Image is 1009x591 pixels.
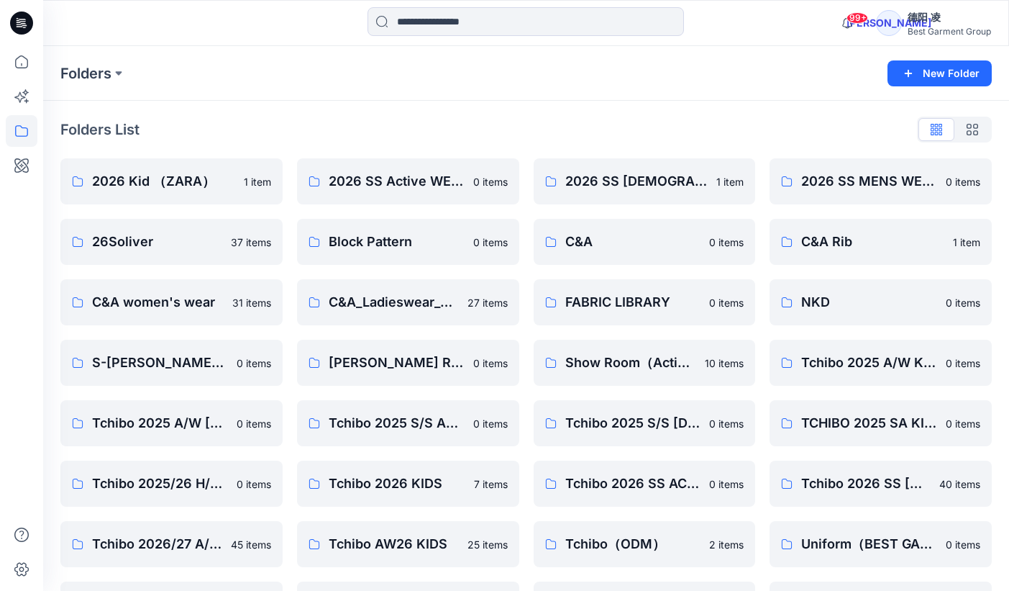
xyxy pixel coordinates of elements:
div: [PERSON_NAME] [876,10,902,36]
a: C&A_Ladieswear_SS2627 items [297,279,519,325]
p: [PERSON_NAME] Red men [329,353,465,373]
a: Tchibo 2025 A/W [DEMOGRAPHIC_DATA]-WEAR0 items [60,400,283,446]
p: Tchibo 2025 S/S Active-Wear [329,413,465,433]
p: 0 items [709,235,744,250]
p: 1 item [244,174,271,189]
p: 0 items [946,416,980,431]
a: Folders [60,63,111,84]
p: Tchibo 2026 SS ACTIVE-WEAR [565,474,701,494]
a: Tchibo（ODM）2 items [534,521,756,567]
p: 2026 Kid （ZARA） [92,171,235,191]
p: 1 item [716,174,744,189]
p: Tchibo AW26 KIDS [329,534,459,554]
p: Tchibo 2025 S/S [DEMOGRAPHIC_DATA]-Wear [565,413,701,433]
p: 0 items [473,356,508,371]
p: 0 items [237,356,271,371]
a: Tchibo 2026/27 A/W [DEMOGRAPHIC_DATA]-WEAR45 items [60,521,283,567]
p: Uniform（BEST GARMENT GROUP） [801,534,937,554]
a: 2026 SS MENS WEAR0 items [770,158,992,204]
p: Tchibo（ODM） [565,534,701,554]
p: 0 items [473,174,508,189]
a: S-[PERSON_NAME] QS fahion0 items [60,340,283,386]
a: Block Pattern0 items [297,219,519,265]
p: 25 items [467,537,508,552]
p: 7 items [474,477,508,492]
p: S-[PERSON_NAME] QS fahion [92,353,228,373]
p: 31 items [232,295,271,310]
a: FABRIC LIBRARY0 items [534,279,756,325]
a: C&A women's wear31 items [60,279,283,325]
a: Tchibo 2026 SS [DEMOGRAPHIC_DATA]-WEAR40 items [770,461,992,507]
p: Folders List [60,119,140,140]
p: 0 items [709,295,744,310]
p: Tchibo 2025/26 H/W ACTIVE [92,474,228,494]
p: 2026 SS MENS WEAR [801,171,937,191]
p: 0 items [709,416,744,431]
a: Tchibo 2025/26 H/W ACTIVE0 items [60,461,283,507]
a: Tchibo 2026 SS ACTIVE-WEAR0 items [534,461,756,507]
p: 0 items [473,235,508,250]
p: 40 items [939,477,980,492]
p: Tchibo 2026 KIDS [329,474,465,494]
a: Tchibo 2025 S/S [DEMOGRAPHIC_DATA]-Wear0 items [534,400,756,446]
p: 0 items [946,174,980,189]
a: 26Soliver37 items [60,219,283,265]
p: 0 items [946,356,980,371]
p: C&A women's wear [92,292,224,312]
span: 99+ [846,12,868,24]
a: C&A0 items [534,219,756,265]
p: 26Soliver [92,232,222,252]
p: Tchibo 2025 A/W KIDS-WEAR [801,353,937,373]
p: 37 items [231,235,271,250]
div: Best Garment Group [908,26,991,37]
a: C&A Rib1 item [770,219,992,265]
p: 0 items [946,537,980,552]
p: Block Pattern [329,232,465,252]
p: FABRIC LIBRARY [565,292,701,312]
a: Uniform（BEST GARMENT GROUP）0 items [770,521,992,567]
a: Tchibo 2025 S/S Active-Wear0 items [297,400,519,446]
a: 2026 SS Active WEAR0 items [297,158,519,204]
a: TCHIBO 2025 SA KIDS-WEAR0 items [770,400,992,446]
a: 2026 Kid （ZARA）1 item [60,158,283,204]
p: TCHIBO 2025 SA KIDS-WEAR [801,413,937,433]
p: 10 items [705,356,744,371]
p: 2026 SS [DEMOGRAPHIC_DATA] WEAR [565,171,708,191]
p: C&A_Ladieswear_SS26 [329,292,459,312]
p: 2026 SS Active WEAR [329,171,465,191]
p: Tchibo 2026 SS [DEMOGRAPHIC_DATA]-WEAR [801,474,931,494]
p: 0 items [473,416,508,431]
a: [PERSON_NAME] Red men0 items [297,340,519,386]
a: NKD0 items [770,279,992,325]
p: 0 items [946,295,980,310]
p: Show Room（Active） [565,353,697,373]
a: 2026 SS [DEMOGRAPHIC_DATA] WEAR1 item [534,158,756,204]
p: 0 items [709,477,744,492]
p: Tchibo 2026/27 A/W [DEMOGRAPHIC_DATA]-WEAR [92,534,222,554]
a: Show Room（Active）10 items [534,340,756,386]
p: Tchibo 2025 A/W [DEMOGRAPHIC_DATA]-WEAR [92,413,228,433]
p: 45 items [231,537,271,552]
p: NKD [801,292,937,312]
p: C&A [565,232,701,252]
button: New Folder [887,60,992,86]
p: 0 items [237,477,271,492]
p: 2 items [709,537,744,552]
p: 0 items [237,416,271,431]
a: Tchibo AW26 KIDS25 items [297,521,519,567]
a: Tchibo 2026 KIDS7 items [297,461,519,507]
div: 德阳 凌 [908,9,991,26]
p: 1 item [953,235,980,250]
a: Tchibo 2025 A/W KIDS-WEAR0 items [770,340,992,386]
p: 27 items [467,295,508,310]
p: C&A Rib [801,232,944,252]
